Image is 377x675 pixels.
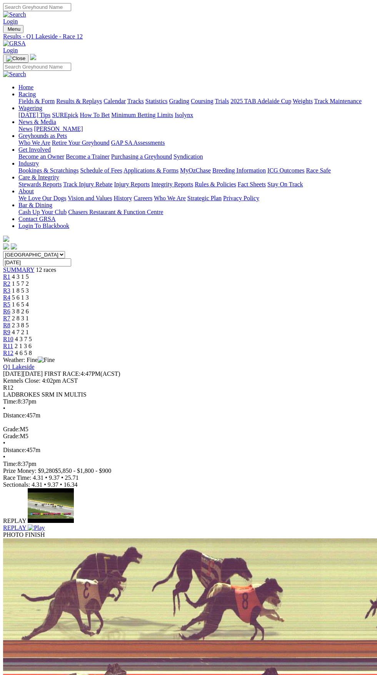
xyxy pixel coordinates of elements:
[18,98,55,104] a: Fields & Form
[12,308,29,315] span: 3 8 2 6
[3,63,71,71] input: Search
[52,112,78,118] a: SUREpick
[3,266,34,273] span: SUMMARY
[223,195,259,201] a: Privacy Policy
[56,98,102,104] a: Results & Replays
[32,481,42,488] span: 4.31
[3,426,20,432] span: Grade:
[3,481,30,488] span: Sectionals:
[103,98,126,104] a: Calendar
[3,11,26,18] img: Search
[18,132,67,139] a: Greyhounds as Pets
[11,243,17,250] img: twitter.svg
[18,126,32,132] a: News
[61,474,63,481] span: •
[63,181,112,188] a: Track Injury Rebate
[3,412,26,419] span: Distance:
[3,447,26,453] span: Distance:
[44,370,80,377] span: FIRST RACE:
[3,518,374,531] a: REPLAY Play
[145,98,168,104] a: Statistics
[18,105,42,111] a: Wagering
[3,287,10,294] a: R3
[169,98,189,104] a: Grading
[3,329,10,335] a: R9
[63,481,77,488] span: 16.34
[28,524,45,531] img: Play
[18,195,66,201] a: We Love Our Dogs
[18,112,50,118] a: [DATE] Tips
[3,3,71,11] input: Search
[3,258,71,266] input: Select date
[3,280,10,287] a: R2
[3,433,374,440] div: M5
[3,474,31,481] span: Race Time:
[60,481,62,488] span: •
[48,481,58,488] span: 9.37
[3,405,5,412] span: •
[173,153,203,160] a: Syndication
[3,447,374,454] div: 457m
[3,454,5,460] span: •
[18,223,69,229] a: Login To Blackbook
[6,55,25,62] img: Close
[44,370,120,377] span: 4:47PM(ACST)
[3,301,10,308] a: R5
[80,112,110,118] a: How To Bet
[3,294,10,301] a: R4
[3,54,28,63] button: Toggle navigation
[3,40,26,47] img: GRSA
[18,209,374,216] div: Bar & Dining
[18,112,374,119] div: Wagering
[49,474,60,481] span: 9.37
[111,112,173,118] a: Minimum Betting Limits
[8,26,20,32] span: Menu
[238,181,266,188] a: Fact Sheets
[3,357,55,363] span: Weather: Fine
[28,488,74,523] img: default.jpg
[3,336,13,342] span: R10
[3,391,374,398] div: LADBROKES SRM IN MULTIS
[18,84,33,90] a: Home
[133,195,152,201] a: Careers
[52,139,110,146] a: Retire Your Greyhound
[3,33,374,40] a: Results - Q1 Lakeside - Race 12
[212,167,266,174] a: Breeding Information
[68,195,112,201] a: Vision and Values
[12,287,29,294] span: 1 8 5 3
[3,71,26,78] img: Search
[175,112,193,118] a: Isolynx
[3,343,13,349] span: R11
[3,273,10,280] a: R1
[3,426,374,433] div: M5
[3,467,374,474] div: Prize Money: $9,280
[3,370,23,377] span: [DATE]
[195,181,236,188] a: Rules & Policies
[18,174,59,181] a: Care & Integrity
[34,126,83,132] a: [PERSON_NAME]
[3,363,34,370] a: Q1 Lakeside
[3,308,10,315] a: R6
[111,153,172,160] a: Purchasing a Greyhound
[15,350,32,356] span: 4 6 5 8
[68,209,163,215] a: Chasers Restaurant & Function Centre
[3,370,43,377] span: [DATE]
[66,153,110,160] a: Become a Trainer
[3,315,10,322] a: R7
[18,195,374,202] div: About
[44,481,46,488] span: •
[3,18,18,25] a: Login
[3,243,9,250] img: facebook.svg
[18,202,52,208] a: Bar & Dining
[187,195,222,201] a: Strategic Plan
[191,98,214,104] a: Coursing
[12,322,29,328] span: 2 3 8 5
[3,322,10,328] a: R8
[30,54,36,60] img: logo-grsa-white.png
